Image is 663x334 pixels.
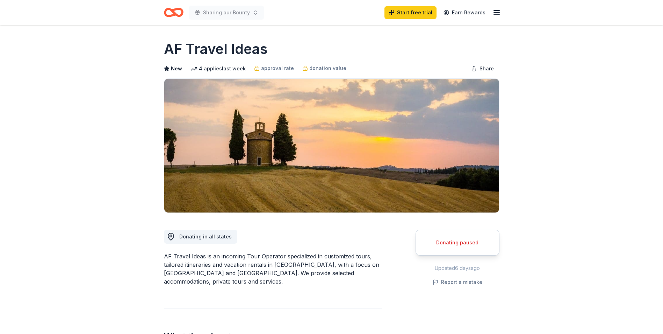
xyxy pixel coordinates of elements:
span: Sharing our Bounty [203,8,250,17]
span: New [171,64,182,73]
div: Updated 6 days ago [416,264,499,272]
a: donation value [302,64,346,72]
a: Earn Rewards [439,6,490,19]
button: Share [466,62,499,76]
button: Report a mistake [433,278,482,286]
a: Home [164,4,183,21]
span: approval rate [261,64,294,72]
span: Donating in all states [179,234,232,239]
img: Image for AF Travel Ideas [164,79,499,213]
div: 4 applies last week [190,64,246,73]
a: Start free trial [384,6,437,19]
div: AF Travel Ideas is an incoming Tour Operator specialized in customized tours, tailored itinerarie... [164,252,382,286]
button: Sharing our Bounty [189,6,264,20]
div: Donating paused [424,238,491,247]
span: donation value [309,64,346,72]
span: Share [480,64,494,73]
a: approval rate [254,64,294,72]
h1: AF Travel Ideas [164,39,268,59]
